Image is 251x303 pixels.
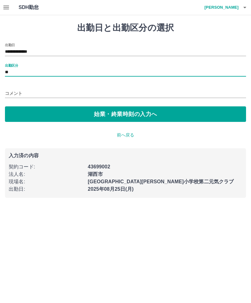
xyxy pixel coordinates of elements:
label: 出勤区分 [5,63,18,68]
p: 前へ戻る [5,132,246,138]
button: 始業・終業時刻の入力へ [5,106,246,122]
p: 入力済の内容 [9,153,242,158]
b: [GEOGRAPHIC_DATA][PERSON_NAME]小学校第二元気クラブ [88,179,234,184]
h1: 出勤日と出勤区分の選択 [5,23,246,33]
p: 契約コード : [9,163,84,171]
b: 湖西市 [88,172,103,177]
b: 43699002 [88,164,110,169]
p: 出勤日 : [9,185,84,193]
p: 現場名 : [9,178,84,185]
b: 2025年08月25日(月) [88,186,134,192]
p: 法人名 : [9,171,84,178]
label: 出勤日 [5,42,15,47]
